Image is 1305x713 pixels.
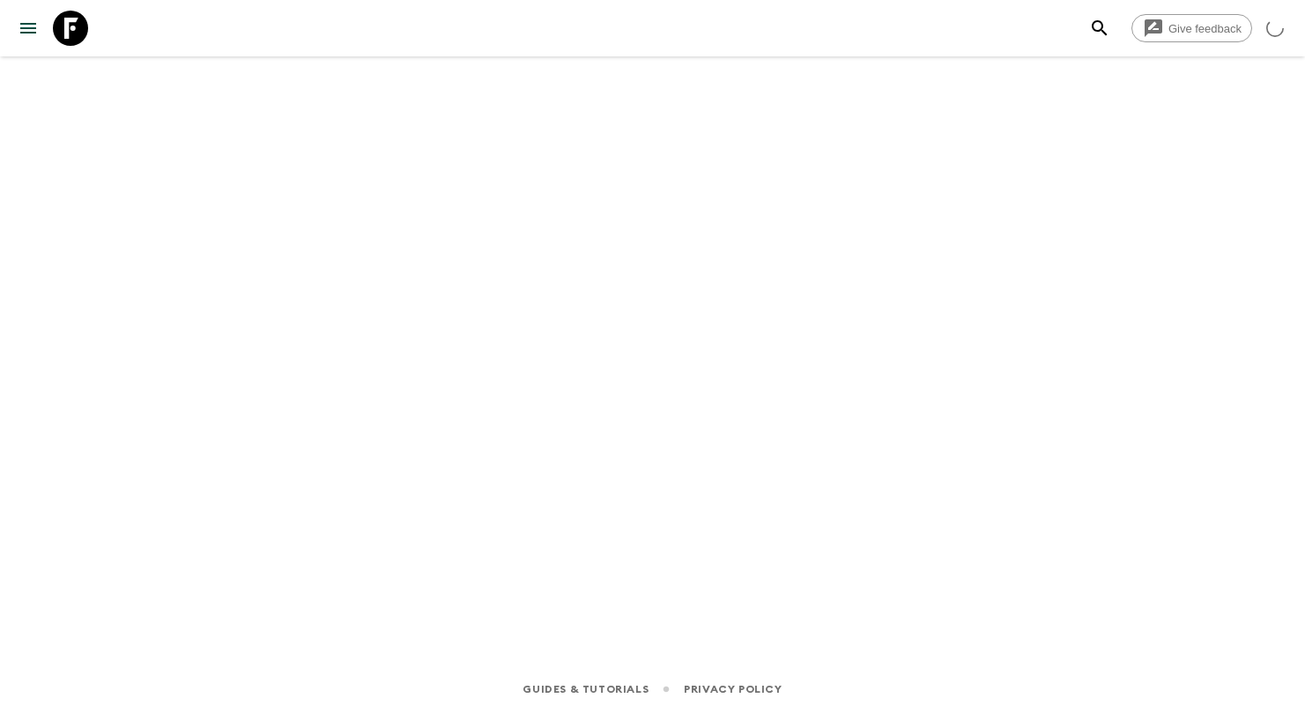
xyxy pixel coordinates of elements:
button: search adventures [1082,11,1117,46]
a: Privacy Policy [684,680,782,699]
button: menu [11,11,46,46]
a: Guides & Tutorials [523,680,649,699]
a: Give feedback [1131,14,1252,42]
span: Give feedback [1159,22,1251,35]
